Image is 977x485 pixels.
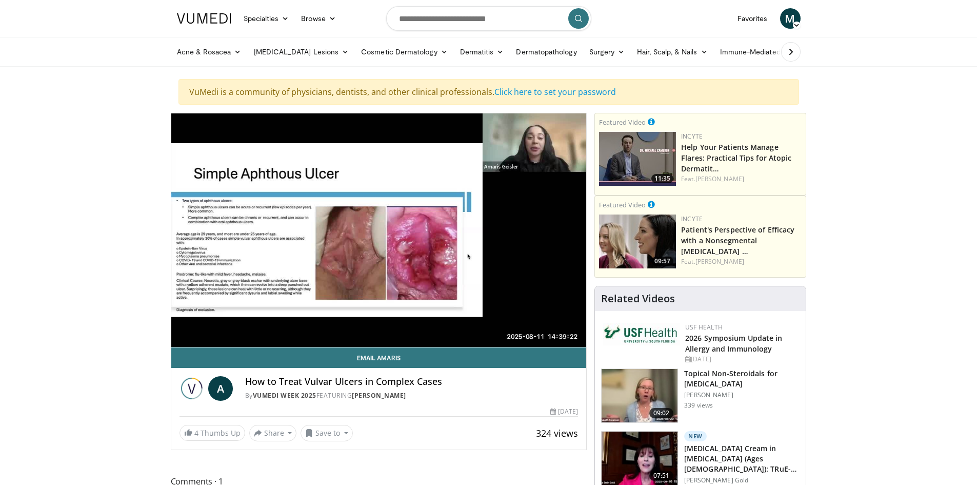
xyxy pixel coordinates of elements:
a: 09:57 [599,215,676,268]
a: USF Health [685,323,723,332]
a: Help Your Patients Manage Flares: Practical Tips for Atopic Dermatit… [681,142,791,173]
a: Incyte [681,132,703,141]
button: Save to [301,425,353,441]
img: 601112bd-de26-4187-b266-f7c9c3587f14.png.150x105_q85_crop-smart_upscale.jpg [599,132,676,186]
a: Dermatopathology [510,42,583,62]
div: By FEATURING [245,391,579,400]
a: Immune-Mediated [714,42,797,62]
p: [PERSON_NAME] [684,391,800,399]
div: [DATE] [550,407,578,416]
div: [DATE] [685,355,797,364]
h4: How to Treat Vulvar Ulcers in Complex Cases [245,376,579,387]
a: 2026 Symposium Update in Allergy and Immunology [685,333,782,354]
a: [PERSON_NAME] [695,257,744,266]
input: Search topics, interventions [386,6,591,31]
span: 07:51 [649,471,674,481]
h3: [MEDICAL_DATA] Cream in [MEDICAL_DATA] (Ages [DEMOGRAPHIC_DATA]): TRuE-AD3 Results [684,443,800,474]
a: Dermatitis [454,42,510,62]
img: VuMedi Logo [177,13,231,24]
p: [PERSON_NAME] Gold [684,476,800,484]
a: [PERSON_NAME] [352,391,406,400]
a: 09:02 Topical Non-Steroidals for [MEDICAL_DATA] [PERSON_NAME] 339 views [601,368,800,423]
a: Incyte [681,215,703,223]
small: Featured Video [599,118,646,127]
span: 4 [194,428,198,438]
img: 2c48d197-61e9-423b-8908-6c4d7e1deb64.png.150x105_q85_crop-smart_upscale.jpg [599,215,676,268]
h3: Topical Non-Steroidals for [MEDICAL_DATA] [684,368,800,389]
a: Cosmetic Dermatology [355,42,453,62]
a: Specialties [237,8,295,29]
a: Acne & Rosacea [171,42,248,62]
video-js: Video Player [171,113,587,347]
a: Browse [295,8,342,29]
a: Vumedi Week 2025 [253,391,316,400]
span: 09:57 [651,257,673,266]
small: Featured Video [599,200,646,209]
a: Email Amaris [171,347,587,368]
span: 11:35 [651,174,673,183]
div: Feat. [681,257,802,266]
a: M [780,8,801,29]
img: 6ba8804a-8538-4002-95e7-a8f8012d4a11.png.150x105_q85_autocrop_double_scale_upscale_version-0.2.jpg [603,323,680,345]
a: A [208,376,233,401]
a: Patient's Perspective of Efficacy with a Nonsegmental [MEDICAL_DATA] … [681,225,794,256]
a: 4 Thumbs Up [180,425,245,441]
a: [MEDICAL_DATA] Lesions [248,42,355,62]
p: New [684,431,707,441]
a: Click here to set your password [494,86,616,98]
a: Hair, Scalp, & Nails [631,42,713,62]
a: Favorites [731,8,774,29]
img: 34a4b5e7-9a28-40cd-b963-80fdb137f70d.150x105_q85_crop-smart_upscale.jpg [602,369,677,422]
div: Feat. [681,174,802,184]
a: Surgery [583,42,631,62]
div: VuMedi is a community of physicians, dentists, and other clinical professionals. [178,79,799,105]
button: Share [249,425,297,441]
h4: Related Videos [601,293,675,305]
a: [PERSON_NAME] [695,174,744,183]
img: Vumedi Week 2025 [180,376,204,401]
p: 339 views [684,401,713,410]
img: 1c16d693-d614-4af5-8a28-e4518f6f5791.150x105_q85_crop-smart_upscale.jpg [602,432,677,485]
span: 09:02 [649,408,674,418]
span: 324 views [536,427,578,439]
a: 11:35 [599,132,676,186]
